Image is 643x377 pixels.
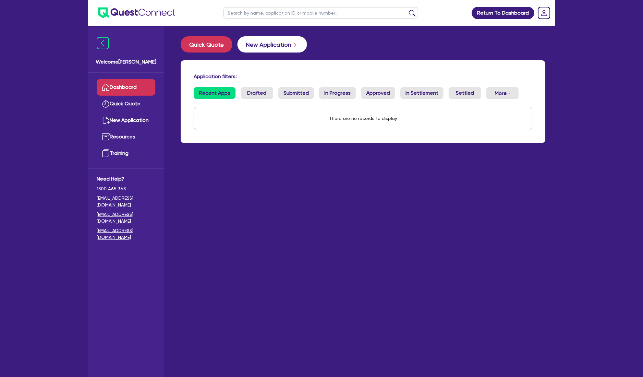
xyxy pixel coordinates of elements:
img: new-application [102,116,110,124]
a: Drafted [241,87,273,99]
button: Dropdown toggle [486,87,519,99]
a: [EMAIL_ADDRESS][DOMAIN_NAME] [97,211,155,225]
a: Approved [361,87,395,99]
button: New Application [237,36,307,53]
a: Recent Apps [194,87,236,99]
button: Quick Quote [181,36,232,53]
a: Settled [449,87,481,99]
img: quest-connect-logo-blue [98,7,175,18]
span: Need Help? [97,175,155,183]
img: resources [102,133,110,141]
a: In Progress [319,87,356,99]
input: Search by name, application ID or mobile number... [224,7,418,18]
a: Dashboard [97,79,155,96]
img: training [102,149,110,157]
a: Dropdown toggle [536,5,552,21]
div: There are no records to display [321,107,405,130]
a: Quick Quote [97,96,155,112]
span: Welcome [PERSON_NAME] [96,58,156,66]
a: Submitted [278,87,314,99]
a: Training [97,145,155,162]
a: [EMAIL_ADDRESS][DOMAIN_NAME] [97,195,155,208]
span: 1300 465 363 [97,185,155,192]
a: Resources [97,129,155,145]
a: New Application [97,112,155,129]
img: icon-menu-close [97,37,109,49]
a: Quick Quote [181,36,237,53]
a: In Settlement [400,87,443,99]
a: Return To Dashboard [472,7,534,19]
a: [EMAIL_ADDRESS][DOMAIN_NAME] [97,227,155,241]
h4: Application filters: [194,73,532,79]
img: quick-quote [102,100,110,108]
